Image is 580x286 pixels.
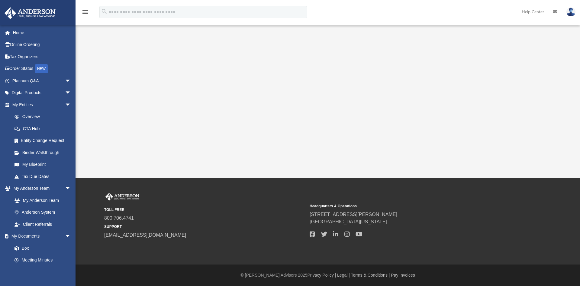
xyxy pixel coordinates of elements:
[65,99,77,111] span: arrow_drop_down
[101,8,108,15] i: search
[8,170,80,182] a: Tax Due Dates
[104,207,305,212] small: TOLL FREE
[391,273,415,278] a: Pay Invoices
[104,224,305,229] small: SUPPORT
[8,242,74,254] a: Box
[8,159,77,171] a: My Blueprint
[82,8,89,16] i: menu
[4,230,77,242] a: My Documentsarrow_drop_down
[65,87,77,99] span: arrow_drop_down
[35,64,48,73] div: NEW
[8,123,80,135] a: CTA Hub
[8,194,74,206] a: My Anderson Team
[65,75,77,87] span: arrow_drop_down
[104,193,140,201] img: Anderson Advisors Platinum Portal
[4,27,80,39] a: Home
[4,51,80,63] a: Tax Organizers
[8,135,80,147] a: Entity Change Request
[4,63,80,75] a: Order StatusNEW
[76,272,580,278] div: © [PERSON_NAME] Advisors 2025
[4,99,80,111] a: My Entitiesarrow_drop_down
[65,230,77,243] span: arrow_drop_down
[308,273,336,278] a: Privacy Policy |
[4,182,77,195] a: My Anderson Teamarrow_drop_down
[4,39,80,51] a: Online Ordering
[8,218,77,230] a: Client Referrals
[65,182,77,195] span: arrow_drop_down
[310,219,387,224] a: [GEOGRAPHIC_DATA][US_STATE]
[8,111,80,123] a: Overview
[8,254,77,266] a: Meeting Minutes
[351,273,390,278] a: Terms & Conditions |
[4,87,80,99] a: Digital Productsarrow_drop_down
[4,75,80,87] a: Platinum Q&Aarrow_drop_down
[337,273,350,278] a: Legal |
[310,212,397,217] a: [STREET_ADDRESS][PERSON_NAME]
[3,7,57,19] img: Anderson Advisors Platinum Portal
[566,8,575,16] img: User Pic
[82,12,89,16] a: menu
[310,203,511,209] small: Headquarters & Operations
[8,206,77,219] a: Anderson System
[104,215,134,221] a: 800.706.4741
[104,232,186,238] a: [EMAIL_ADDRESS][DOMAIN_NAME]
[8,146,80,159] a: Binder Walkthrough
